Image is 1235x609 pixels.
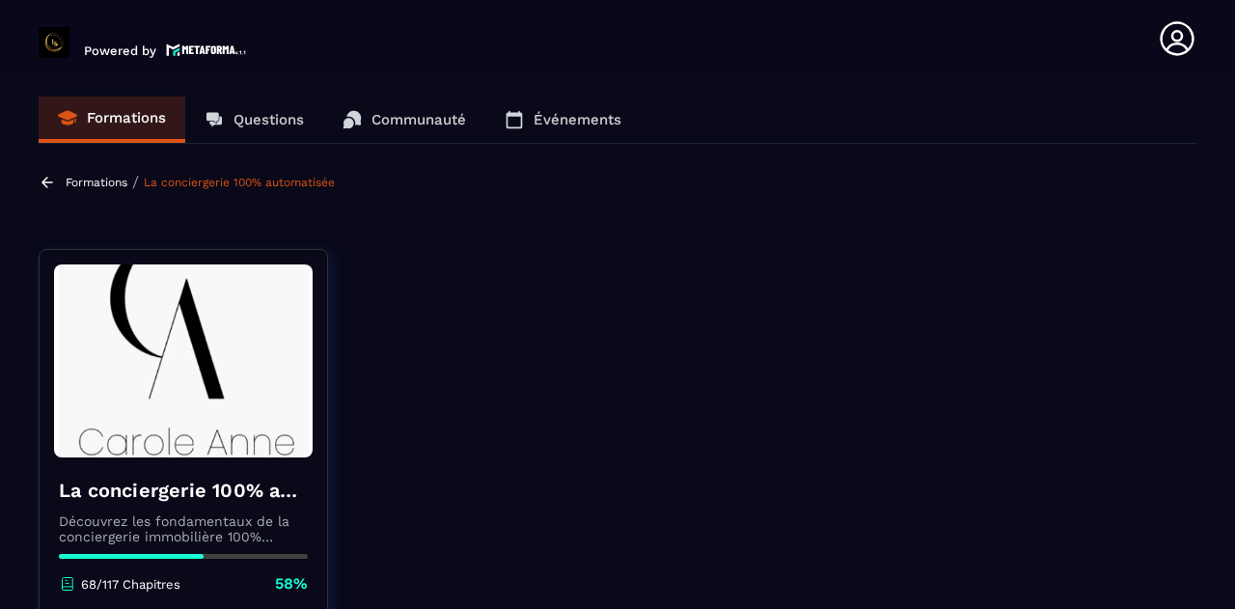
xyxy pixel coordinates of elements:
a: Communauté [323,97,485,143]
p: 58% [275,573,308,595]
p: Powered by [84,43,156,58]
a: Événements [485,97,641,143]
p: Formations [87,109,166,126]
a: Questions [185,97,323,143]
p: Événements [534,111,621,128]
a: La conciergerie 100% automatisée [144,176,335,189]
h4: La conciergerie 100% automatisée [59,477,308,504]
span: / [132,173,139,191]
p: 68/117 Chapitres [81,577,180,592]
img: logo [166,42,247,58]
img: logo-branding [39,27,69,58]
a: Formations [39,97,185,143]
p: Communauté [371,111,466,128]
p: Découvrez les fondamentaux de la conciergerie immobilière 100% automatisée. Cette formation est c... [59,513,308,544]
p: Questions [233,111,304,128]
img: banner [54,264,313,457]
a: Formations [66,176,127,189]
